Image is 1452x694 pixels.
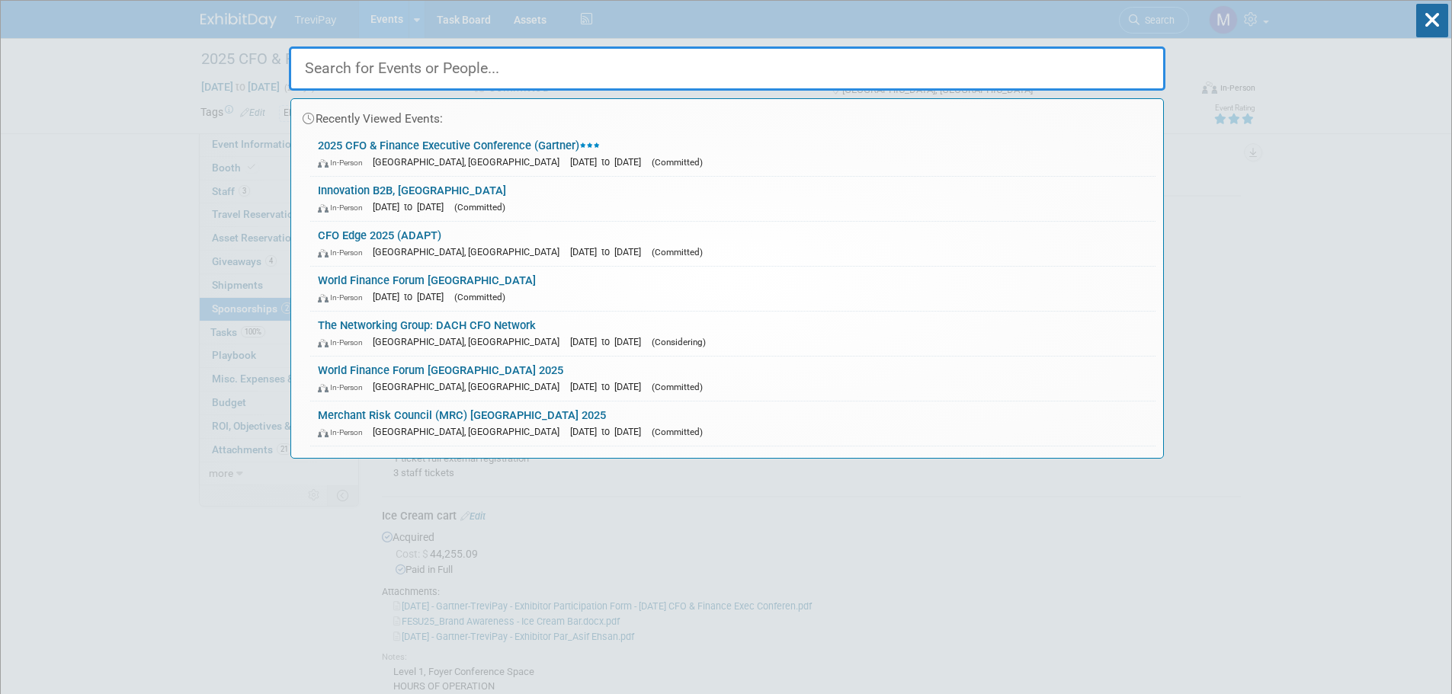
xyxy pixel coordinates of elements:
[570,426,649,437] span: [DATE] to [DATE]
[310,312,1156,356] a: The Networking Group: DACH CFO Network In-Person [GEOGRAPHIC_DATA], [GEOGRAPHIC_DATA] [DATE] to [...
[310,222,1156,266] a: CFO Edge 2025 (ADAPT) In-Person [GEOGRAPHIC_DATA], [GEOGRAPHIC_DATA] [DATE] to [DATE] (Committed)
[373,156,567,168] span: [GEOGRAPHIC_DATA], [GEOGRAPHIC_DATA]
[570,156,649,168] span: [DATE] to [DATE]
[318,337,370,347] span: In-Person
[570,381,649,392] span: [DATE] to [DATE]
[373,291,451,302] span: [DATE] to [DATE]
[652,247,703,257] span: (Committed)
[373,201,451,213] span: [DATE] to [DATE]
[310,177,1156,221] a: Innovation B2B, [GEOGRAPHIC_DATA] In-Person [DATE] to [DATE] (Committed)
[652,382,703,392] span: (Committed)
[454,202,505,213] span: (Committed)
[310,267,1156,311] a: World Finance Forum [GEOGRAPHIC_DATA] In-Person [DATE] to [DATE] (Committed)
[373,246,567,257] span: [GEOGRAPHIC_DATA], [GEOGRAPHIC_DATA]
[318,382,370,392] span: In-Person
[310,357,1156,401] a: World Finance Forum [GEOGRAPHIC_DATA] 2025 In-Person [GEOGRAPHIC_DATA], [GEOGRAPHIC_DATA] [DATE] ...
[318,427,370,437] span: In-Person
[373,426,567,437] span: [GEOGRAPHIC_DATA], [GEOGRAPHIC_DATA]
[318,293,370,302] span: In-Person
[299,99,1156,132] div: Recently Viewed Events:
[373,336,567,347] span: [GEOGRAPHIC_DATA], [GEOGRAPHIC_DATA]
[289,46,1165,91] input: Search for Events or People...
[318,158,370,168] span: In-Person
[318,203,370,213] span: In-Person
[652,157,703,168] span: (Committed)
[652,337,706,347] span: (Considering)
[318,248,370,257] span: In-Person
[310,401,1156,446] a: Merchant Risk Council (MRC) [GEOGRAPHIC_DATA] 2025 In-Person [GEOGRAPHIC_DATA], [GEOGRAPHIC_DATA]...
[454,292,505,302] span: (Committed)
[373,381,567,392] span: [GEOGRAPHIC_DATA], [GEOGRAPHIC_DATA]
[310,132,1156,176] a: 2025 CFO & Finance Executive Conference (Gartner) In-Person [GEOGRAPHIC_DATA], [GEOGRAPHIC_DATA] ...
[570,246,649,257] span: [DATE] to [DATE]
[652,427,703,437] span: (Committed)
[570,336,649,347] span: [DATE] to [DATE]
